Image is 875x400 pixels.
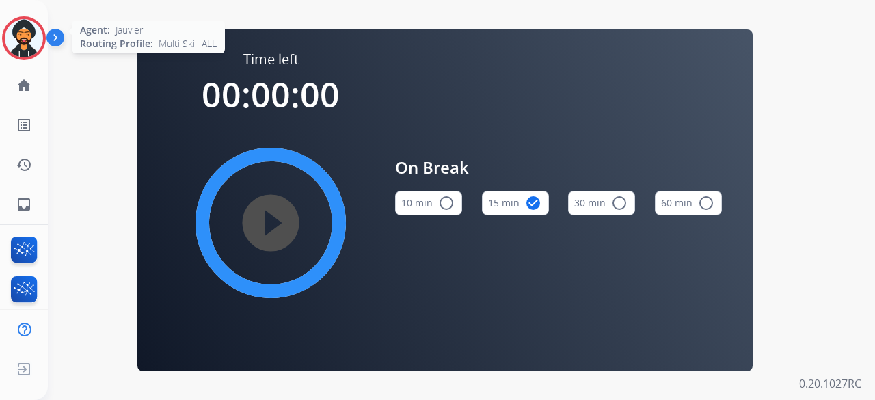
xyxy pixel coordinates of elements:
mat-icon: play_circle_filled [262,215,279,231]
button: 60 min [655,191,722,215]
mat-icon: home [16,77,32,94]
mat-icon: radio_button_unchecked [611,195,628,211]
button: 30 min [568,191,635,215]
img: avatar [5,19,43,57]
button: 10 min [395,191,462,215]
span: Agent: [80,23,110,37]
mat-icon: radio_button_unchecked [438,195,455,211]
mat-icon: inbox [16,196,32,213]
mat-icon: list_alt [16,117,32,133]
span: Routing Profile: [80,37,153,51]
p: 0.20.1027RC [799,375,861,392]
span: Time left [243,50,299,69]
mat-icon: radio_button_unchecked [698,195,714,211]
span: Multi Skill ALL [159,37,217,51]
mat-icon: history [16,157,32,173]
button: 15 min [482,191,549,215]
span: On Break [395,155,722,180]
span: 00:00:00 [202,71,340,118]
mat-icon: check_circle [525,195,541,211]
span: Jauvier [116,23,143,37]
